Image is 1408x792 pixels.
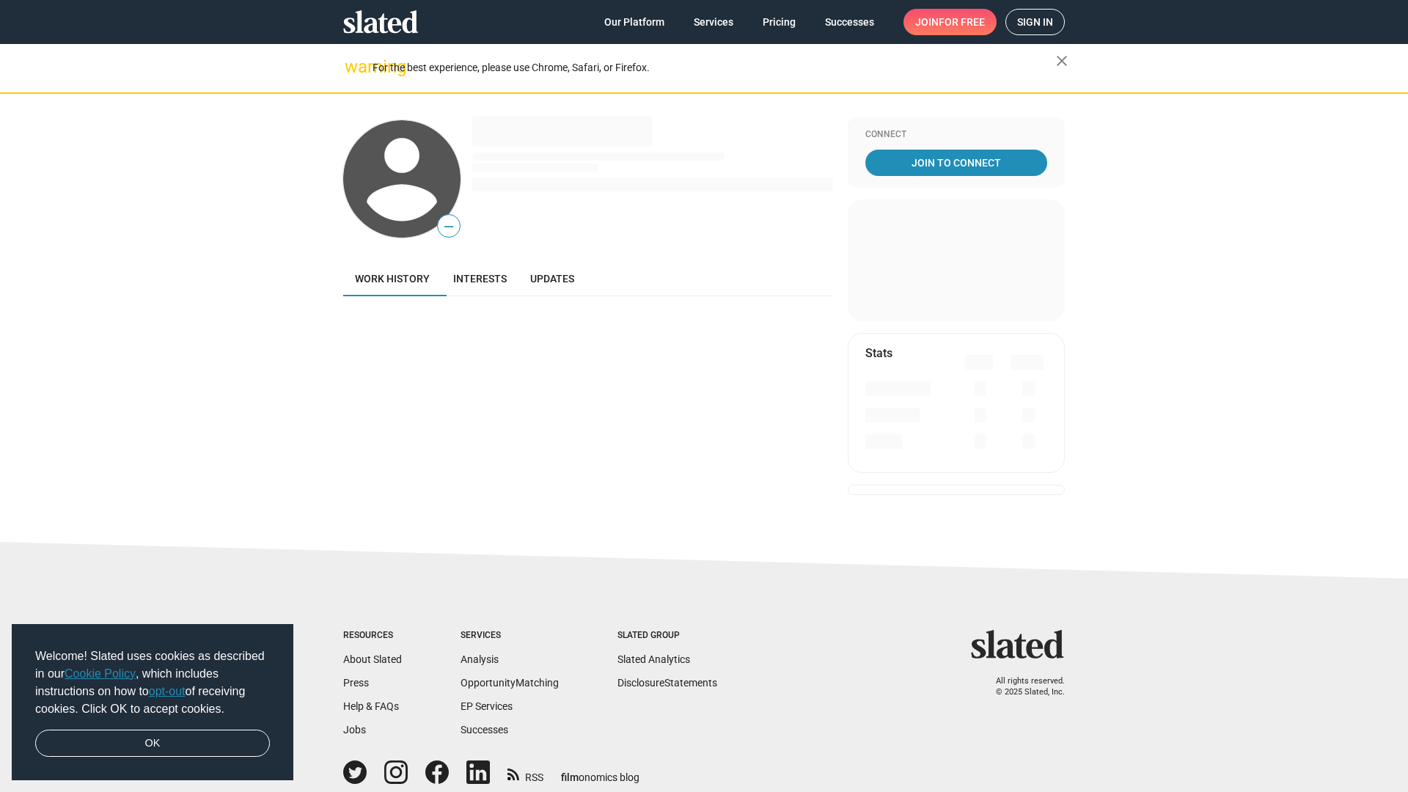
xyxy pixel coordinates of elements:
[865,345,892,361] mat-card-title: Stats
[617,677,717,689] a: DisclosureStatements
[1053,52,1071,70] mat-icon: close
[343,677,369,689] a: Press
[441,261,518,296] a: Interests
[461,700,513,712] a: EP Services
[343,630,402,642] div: Resources
[343,724,366,736] a: Jobs
[1005,9,1065,35] a: Sign in
[453,273,507,285] span: Interests
[682,9,745,35] a: Services
[868,150,1044,176] span: Join To Connect
[507,762,543,785] a: RSS
[915,9,985,35] span: Join
[35,648,270,718] span: Welcome! Slated uses cookies as described in our , which includes instructions on how to of recei...
[518,261,586,296] a: Updates
[903,9,997,35] a: Joinfor free
[561,771,579,783] span: film
[345,58,362,76] mat-icon: warning
[461,630,559,642] div: Services
[593,9,676,35] a: Our Platform
[343,653,402,665] a: About Slated
[865,150,1047,176] a: Join To Connect
[763,9,796,35] span: Pricing
[865,129,1047,141] div: Connect
[149,685,186,697] a: opt-out
[343,700,399,712] a: Help & FAQs
[561,759,639,785] a: filmonomics blog
[939,9,985,35] span: for free
[604,9,664,35] span: Our Platform
[1017,10,1053,34] span: Sign in
[980,676,1065,697] p: All rights reserved. © 2025 Slated, Inc.
[373,58,1056,78] div: For the best experience, please use Chrome, Safari, or Firefox.
[438,217,460,236] span: —
[813,9,886,35] a: Successes
[355,273,430,285] span: Work history
[617,653,690,665] a: Slated Analytics
[65,667,136,680] a: Cookie Policy
[461,677,559,689] a: OpportunityMatching
[461,653,499,665] a: Analysis
[12,624,293,781] div: cookieconsent
[530,273,574,285] span: Updates
[461,724,508,736] a: Successes
[35,730,270,758] a: dismiss cookie message
[751,9,807,35] a: Pricing
[343,261,441,296] a: Work history
[825,9,874,35] span: Successes
[617,630,717,642] div: Slated Group
[694,9,733,35] span: Services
